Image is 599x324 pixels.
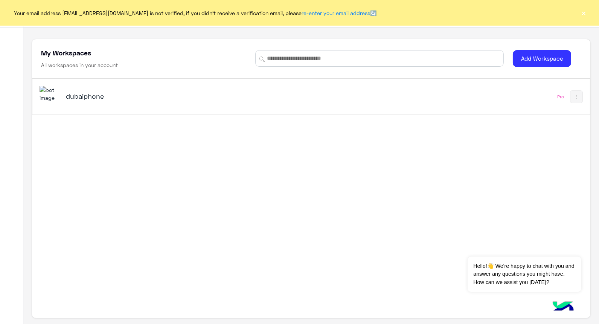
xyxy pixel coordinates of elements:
h5: dubaiphone [66,92,261,101]
a: re-enter your email address [302,10,370,16]
img: hulul-logo.png [550,294,576,320]
img: 1403182699927242 [40,86,60,102]
button: × [580,9,588,17]
div: Pro [557,94,564,100]
span: Hello!👋 We're happy to chat with you and answer any questions you might have. How can we assist y... [468,257,581,292]
span: Your email address [EMAIL_ADDRESS][DOMAIN_NAME] is not verified, if you didn't receive a verifica... [14,9,377,17]
h5: My Workspaces [41,48,91,57]
button: Add Workspace [513,50,571,67]
h6: All workspaces in your account [41,61,118,69]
